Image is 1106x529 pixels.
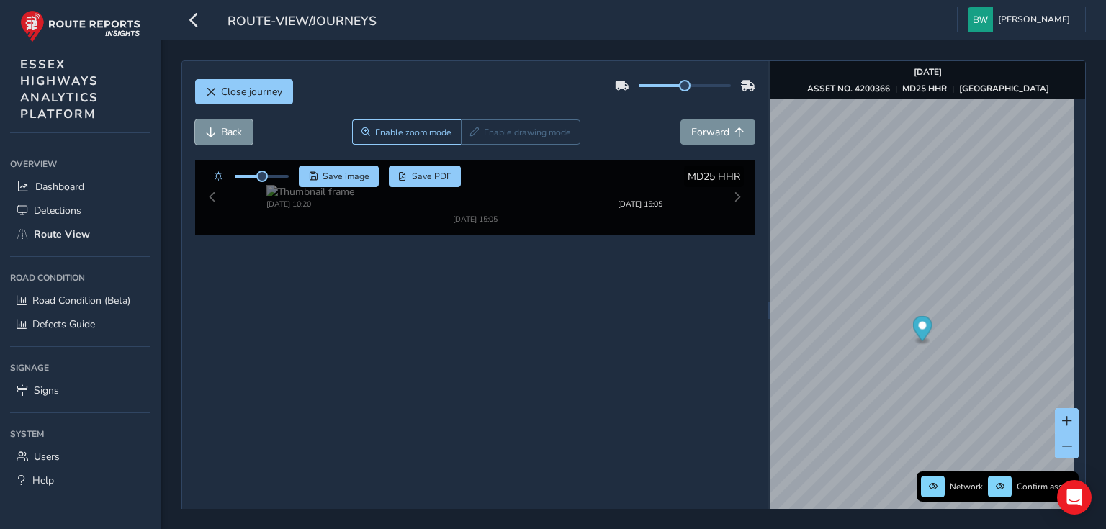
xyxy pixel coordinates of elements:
div: | | [807,83,1049,94]
span: Forward [691,125,729,139]
strong: MD25 HHR [902,83,947,94]
img: Thumbnail frame [266,181,354,195]
a: Detections [10,199,150,222]
strong: ASSET NO. 4200366 [807,83,890,94]
img: Thumbnail frame [431,181,519,195]
span: Users [34,450,60,464]
img: rr logo [20,10,140,42]
button: Forward [680,119,755,145]
a: Signs [10,379,150,402]
a: Defects Guide [10,312,150,336]
span: Defects Guide [32,317,95,331]
span: Signs [34,384,59,397]
button: Save [299,166,379,187]
strong: [GEOGRAPHIC_DATA] [959,83,1049,94]
div: [DATE] 10:20 [266,195,354,206]
span: Road Condition (Beta) [32,294,130,307]
button: [PERSON_NAME] [968,7,1075,32]
div: [DATE] 15:05 [596,195,684,206]
strong: [DATE] [914,66,942,78]
span: Save PDF [412,171,451,182]
span: Route View [34,227,90,241]
span: route-view/journeys [228,12,377,32]
div: Map marker [913,316,932,345]
span: Back [221,125,242,139]
img: Thumbnail frame [596,181,684,195]
span: Detections [34,204,81,217]
div: Open Intercom Messenger [1057,480,1092,515]
a: Road Condition (Beta) [10,289,150,312]
span: Help [32,474,54,487]
div: Road Condition [10,267,150,289]
span: Dashboard [35,180,84,194]
span: Close journey [221,85,282,99]
button: Back [195,119,253,145]
div: [DATE] 15:05 [431,195,519,206]
button: Close journey [195,79,293,104]
a: Route View [10,222,150,246]
span: ESSEX HIGHWAYS ANALYTICS PLATFORM [20,56,99,122]
span: Save image [323,171,369,182]
span: Enable zoom mode [375,127,451,138]
span: [PERSON_NAME] [998,7,1070,32]
div: System [10,423,150,445]
a: Help [10,469,150,492]
span: Confirm assets [1017,481,1074,492]
div: Signage [10,357,150,379]
a: Users [10,445,150,469]
button: PDF [389,166,462,187]
span: MD25 HHR [688,170,740,184]
img: diamond-layout [968,7,993,32]
button: Zoom [352,119,461,145]
div: Overview [10,153,150,175]
span: Network [950,481,983,492]
a: Dashboard [10,175,150,199]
